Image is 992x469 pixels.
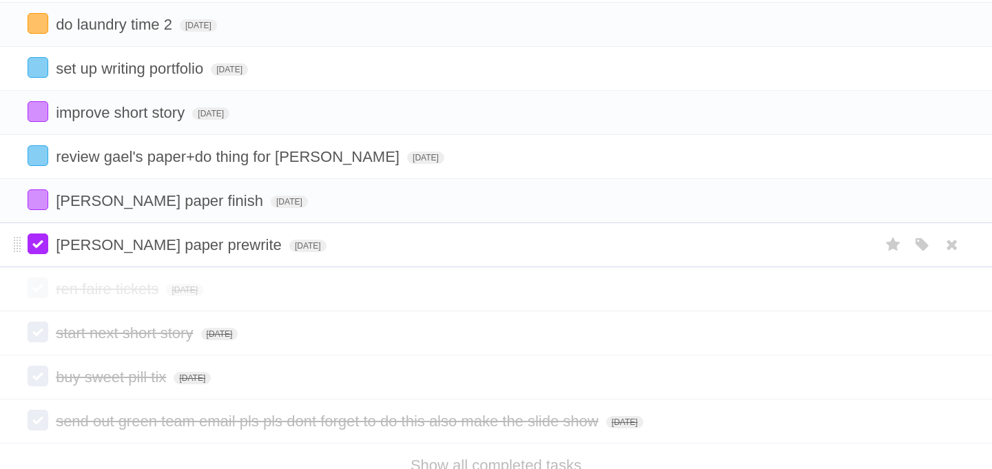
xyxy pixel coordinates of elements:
span: review gael's paper+do thing for [PERSON_NAME] [56,148,403,165]
span: [DATE] [289,240,327,252]
span: buy sweet pill tix [56,368,169,386]
span: [DATE] [211,63,248,76]
label: Done [28,233,48,254]
label: Done [28,366,48,386]
span: [DATE] [174,372,211,384]
span: do laundry time 2 [56,16,176,33]
label: Done [28,410,48,430]
label: Done [28,57,48,78]
span: [DATE] [192,107,229,120]
span: [DATE] [606,416,643,428]
span: ren faire tickets [56,280,162,298]
span: send out green team email pls pls dont forget to do this also make the slide show [56,413,602,430]
span: start next short story [56,324,196,342]
span: [DATE] [201,328,238,340]
label: Done [28,278,48,298]
label: Done [28,322,48,342]
span: [PERSON_NAME] paper finish [56,192,267,209]
span: [DATE] [166,284,203,296]
label: Done [28,145,48,166]
span: [DATE] [271,196,308,208]
span: set up writing portfolio [56,60,207,77]
span: [DATE] [180,19,217,32]
label: Done [28,13,48,34]
span: improve short story [56,104,188,121]
label: Done [28,189,48,210]
span: [PERSON_NAME] paper prewrite [56,236,285,253]
label: Star task [880,233,907,256]
span: [DATE] [407,152,444,164]
label: Done [28,101,48,122]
